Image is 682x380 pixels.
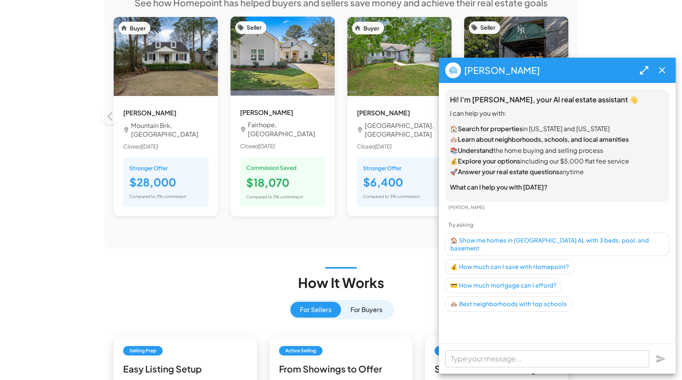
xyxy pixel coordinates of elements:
p: I can help you with: [450,108,665,119]
button: Expand [637,63,651,77]
span: Buyer [125,24,150,32]
span: Compared to 3% commission [246,194,303,199]
span: Compared to 3% commission [129,194,186,199]
span: Selling Prep [126,347,159,354]
span: Stronger Offer [129,164,202,172]
div: 💳 How much mortgage can I afford? [445,278,562,293]
h6: [PERSON_NAME] [240,107,325,117]
span: Seller [242,23,266,32]
h6: [PERSON_NAME] [123,108,208,118]
h6: [PERSON_NAME] [357,108,442,118]
div: 💰 How much can I save with Homepoint? [445,259,574,275]
h6: From Showings to Offer [279,362,403,376]
strong: Search for properties [458,124,523,133]
img: Reva [448,65,459,76]
span: 💳 How much mortgage can I afford? [446,278,561,293]
strong: Answer your real estate questions [458,167,559,176]
span: Closing [438,347,461,354]
div: 🏠 Show me homes in [GEOGRAPHIC_DATA] AL with 3 beds, pool, and basement [445,233,669,256]
span: Closed [DATE] [240,142,325,151]
span: 🏘️ Best neighborhoods with top schools [446,297,571,311]
span: Stronger Offer [363,164,436,172]
button: For Buyers [341,302,392,318]
p: Fairhope, [GEOGRAPHIC_DATA] [248,120,325,139]
p: Mountain Brk, [GEOGRAPHIC_DATA] [131,121,208,139]
h5: $28,000 [129,175,202,190]
div: How it works view [289,300,393,319]
h3: Hi! I'm [PERSON_NAME], your AI real estate assistant 👋 [450,94,665,105]
h3: How It Works [298,275,384,291]
h5: $18,070 [246,175,319,190]
h6: Smooth Path to Closing [435,362,559,376]
button: For Sellers [290,302,341,318]
h6: Easy Listing Setup [123,362,247,376]
strong: What can I help you with [DATE]? [450,183,547,191]
span: Active Selling [282,347,319,354]
span: Buyer [359,24,384,32]
div: 🏘️ Best neighborhoods with top schools [445,296,572,312]
span: 💰 How much can I save with Homepoint? [446,260,574,274]
img: Property in Birmingham, AL [464,17,568,96]
span: [PERSON_NAME] [445,203,488,211]
span: Seller [476,23,500,32]
span: Closed [DATE] [123,142,208,151]
p: [GEOGRAPHIC_DATA], [GEOGRAPHIC_DATA] [365,121,442,139]
span: Closed [DATE] [357,142,442,151]
span: 🏠 Show me homes in [GEOGRAPHIC_DATA] AL with 3 beds, pool, and basement [446,233,669,256]
strong: Learn about neighborhoods, schools, and local amenities [458,135,629,143]
p: 🏠 in [US_STATE] and [US_STATE] 🏘️ 📚 the home buying and selling process 💰 including our $5,000 fl... [450,123,665,177]
img: Property in Fairhope, AL [230,17,335,96]
span: Compared to 3% commission [363,194,420,199]
h5: $6,400 [363,175,436,190]
span: Try asking: [445,220,669,230]
strong: Explore your options [458,157,520,165]
span: Commission Saved [246,164,296,173]
h6: [PERSON_NAME] [464,63,540,78]
img: Property in Mountain Brk, AL [114,17,218,96]
img: Property in Fairfield Glade, TN [347,17,452,96]
strong: Understand [458,146,493,154]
